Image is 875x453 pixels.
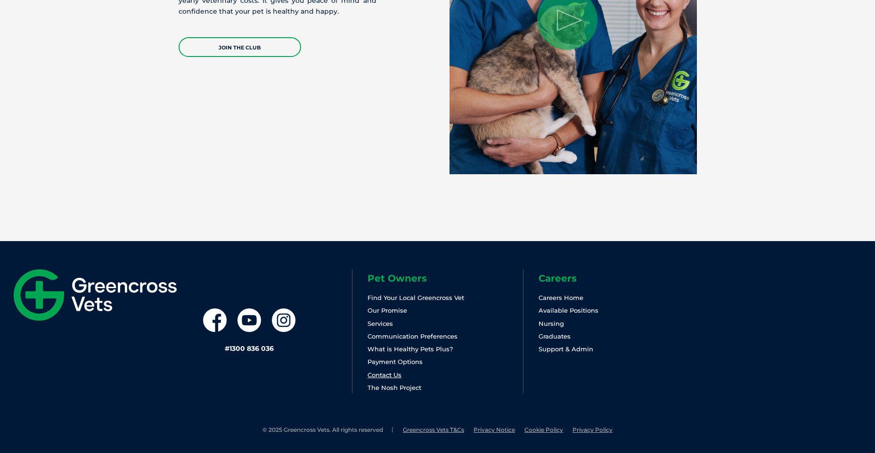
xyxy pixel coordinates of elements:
[368,371,401,379] a: Contact Us
[539,332,571,340] a: Graduates
[368,358,423,365] a: Payment Options
[539,320,564,327] a: Nursing
[368,332,458,340] a: Communication Preferences
[572,426,613,433] a: Privacy Policy
[225,344,229,353] span: #
[368,294,464,301] a: Find Your Local Greencross Vet
[539,345,593,353] a: Support & Admin
[539,307,598,314] a: Available Positions
[539,294,583,301] a: Careers Home
[225,344,274,353] a: #1300 836 036
[368,384,421,391] a: The Nosh Project
[403,426,464,433] a: Greencross Vets T&Cs
[368,274,523,283] h6: Pet Owners
[262,426,393,434] li: © 2025 Greencross Vets. All rights reserved
[368,307,407,314] a: Our Promise
[524,426,563,433] a: Cookie Policy
[474,426,515,433] a: Privacy Notice
[368,345,453,353] a: What is Healthy Pets Plus?
[179,37,301,57] a: JOIN THE CLUB
[368,320,393,327] a: Services
[539,274,694,283] h6: Careers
